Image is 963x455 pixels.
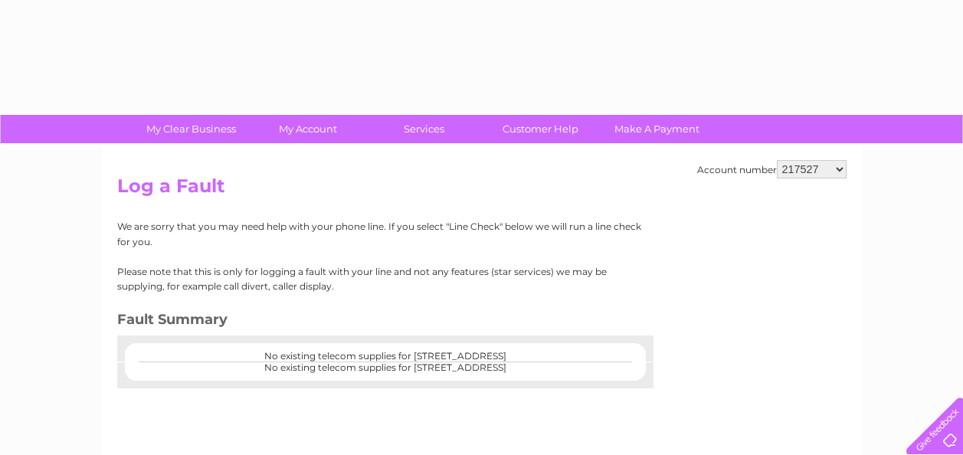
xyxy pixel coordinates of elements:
a: Make A Payment [594,115,720,143]
a: My Clear Business [128,115,254,143]
a: Customer Help [477,115,604,143]
h3: Fault Summary [117,309,642,336]
p: We are sorry that you may need help with your phone line. If you select "Line Check" below we wil... [117,219,642,248]
a: My Account [244,115,371,143]
center: No existing telecom supplies for [STREET_ADDRESS] [140,351,631,362]
center: No existing telecom supplies for [STREET_ADDRESS] [140,362,631,373]
div: Account number [697,160,847,178]
h2: Log a Fault [117,175,847,205]
p: Please note that this is only for logging a fault with your line and not any features (star servi... [117,264,642,293]
a: Services [361,115,487,143]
